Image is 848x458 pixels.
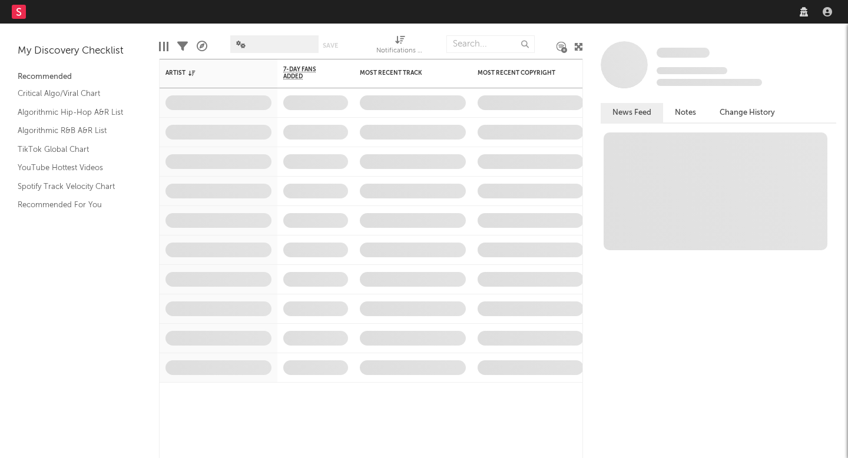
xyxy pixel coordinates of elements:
span: 7-Day Fans Added [283,66,330,80]
a: TikTok Global Chart [18,143,130,156]
input: Search... [446,35,535,53]
span: Tracking Since: [DATE] [657,67,727,74]
div: Notifications (Artist) [376,44,423,58]
span: Some Artist [657,48,710,58]
div: Notifications (Artist) [376,29,423,64]
div: Recommended [18,70,141,84]
a: Spotify Track Velocity Chart [18,180,130,193]
span: 0 fans last week [657,79,762,86]
button: Change History [708,103,787,122]
a: YouTube Hottest Videos [18,161,130,174]
button: News Feed [601,103,663,122]
button: Notes [663,103,708,122]
a: Algorithmic R&B A&R List [18,124,130,137]
a: Algorithmic Hip-Hop A&R List [18,106,130,119]
div: Most Recent Track [360,69,448,77]
div: Artist [165,69,254,77]
a: Critical Algo/Viral Chart [18,87,130,100]
div: My Discovery Checklist [18,44,141,58]
div: Most Recent Copyright [478,69,566,77]
button: Save [323,42,338,49]
div: Edit Columns [159,29,168,64]
div: A&R Pipeline [197,29,207,64]
a: Recommended For You [18,198,130,211]
a: Some Artist [657,47,710,59]
div: Filters [177,29,188,64]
